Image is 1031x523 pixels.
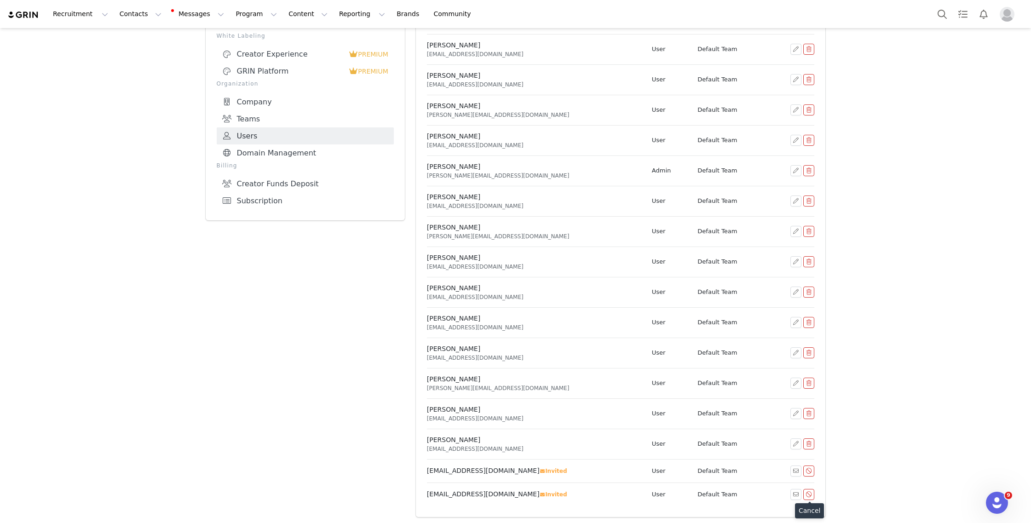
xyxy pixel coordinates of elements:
span: Default Team [697,197,737,204]
span: [PERSON_NAME] [427,254,480,261]
button: Program [230,4,282,24]
td: User [646,216,692,247]
div: [PERSON_NAME][EMAIL_ADDRESS][DOMAIN_NAME] [427,111,640,119]
p: Organization [217,80,394,88]
td: User [646,34,692,64]
button: Notifications [973,4,994,24]
td: User [646,483,692,506]
iframe: Intercom live chat [986,492,1008,514]
button: Content [283,4,333,24]
a: Subscription [217,192,394,209]
td: User [646,125,692,155]
span: Default Team [697,467,737,474]
a: Domain Management [217,144,394,161]
span: [PERSON_NAME] [427,345,480,352]
div: [EMAIL_ADDRESS][DOMAIN_NAME] [427,80,640,89]
a: Creator Experience PREMIUM [217,46,394,63]
span: 9 [1005,492,1012,499]
span: [PERSON_NAME] [427,132,480,140]
span: Default Team [697,137,737,144]
span: Default Team [697,349,737,356]
a: Community [428,4,481,24]
span: Default Team [697,167,737,174]
td: User [646,186,692,216]
div: GRIN Platform [222,67,349,76]
div: [EMAIL_ADDRESS][DOMAIN_NAME] [427,354,640,362]
td: User [646,368,692,398]
a: GRIN Platform PREMIUM [217,63,394,80]
span: Default Team [697,76,737,83]
a: Brands [391,4,427,24]
td: User [646,429,692,459]
span: [PERSON_NAME] [427,436,480,443]
span: Default Team [697,106,737,113]
td: User [646,459,692,483]
div: Creator Experience [222,50,349,59]
td: User [646,307,692,338]
a: Teams [217,110,394,127]
span: PREMIUM [358,68,388,75]
img: placeholder-profile.jpg [1000,7,1014,22]
span: PREMIUM [358,51,388,58]
div: [EMAIL_ADDRESS][DOMAIN_NAME] [427,141,640,149]
span: Default Team [697,258,737,265]
button: Recruitment [47,4,114,24]
div: [PERSON_NAME][EMAIL_ADDRESS][DOMAIN_NAME] [427,384,640,392]
span: [PERSON_NAME] [427,163,480,170]
a: Users [217,127,394,144]
span: Default Team [697,46,737,52]
span: Default Team [697,491,737,498]
td: User [646,247,692,277]
div: [EMAIL_ADDRESS][DOMAIN_NAME] [427,414,640,423]
span: Invited [540,491,567,498]
a: Creator Funds Deposit [217,175,394,192]
span: Default Team [697,228,737,235]
span: Invited [540,468,567,474]
span: Default Team [697,288,737,295]
span: Default Team [697,410,737,417]
td: User [646,95,692,125]
span: [PERSON_NAME] [427,284,480,292]
span: [EMAIL_ADDRESS][DOMAIN_NAME] [427,467,540,474]
button: Contacts [114,4,167,24]
span: [PERSON_NAME] [427,72,480,79]
p: White Labeling [217,32,394,40]
button: Reporting [334,4,391,24]
td: User [646,338,692,368]
div: [EMAIL_ADDRESS][DOMAIN_NAME] [427,202,640,210]
div: [EMAIL_ADDRESS][DOMAIN_NAME] [427,293,640,301]
div: [PERSON_NAME][EMAIL_ADDRESS][DOMAIN_NAME] [427,232,640,241]
span: [PERSON_NAME] [427,193,480,201]
span: [PERSON_NAME] [427,224,480,231]
button: Search [932,4,952,24]
span: [EMAIL_ADDRESS][DOMAIN_NAME] [427,490,540,498]
a: Tasks [953,4,973,24]
p: Billing [217,161,394,170]
button: Messages [167,4,230,24]
a: Company [217,93,394,110]
div: [EMAIL_ADDRESS][DOMAIN_NAME] [427,445,640,453]
div: [PERSON_NAME][EMAIL_ADDRESS][DOMAIN_NAME] [427,172,640,180]
td: User [646,277,692,307]
td: User [646,398,692,429]
td: Admin [646,155,692,186]
img: grin logo [7,11,40,19]
span: [PERSON_NAME] [427,406,480,413]
div: [EMAIL_ADDRESS][DOMAIN_NAME] [427,50,640,58]
span: Default Team [697,440,737,447]
span: Default Team [697,319,737,326]
span: [PERSON_NAME] [427,102,480,109]
span: Default Team [697,379,737,386]
span: [PERSON_NAME] [427,41,480,49]
div: Cancel [795,503,824,518]
span: [PERSON_NAME] [427,315,480,322]
span: [PERSON_NAME] [427,375,480,383]
button: Profile [994,7,1024,22]
td: User [646,64,692,95]
div: [EMAIL_ADDRESS][DOMAIN_NAME] [427,263,640,271]
div: [EMAIL_ADDRESS][DOMAIN_NAME] [427,323,640,332]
